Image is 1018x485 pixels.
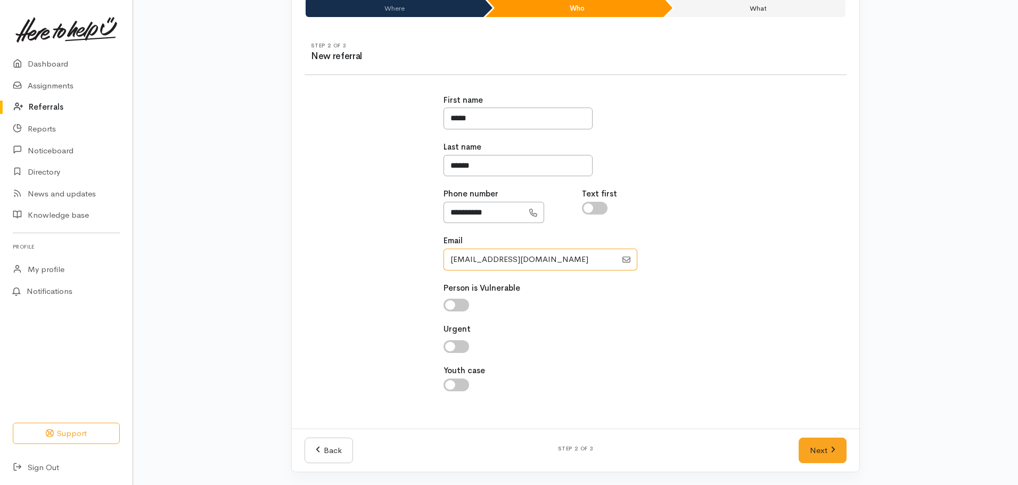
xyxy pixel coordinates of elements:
a: Back [305,438,353,464]
h6: Step 2 of 3 [366,446,785,451]
h3: New referral [311,52,576,62]
a: Next [799,438,847,464]
label: Last name [444,141,481,153]
label: Youth case [444,365,485,377]
label: Phone number [444,188,498,200]
label: Person is Vulnerable [444,282,520,294]
label: First name [444,94,483,106]
h6: Profile [13,240,120,254]
label: Email [444,235,463,247]
h6: Step 2 of 3 [311,43,576,48]
button: Support [13,423,120,445]
label: Text first [582,188,617,200]
label: Urgent [444,323,471,335]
